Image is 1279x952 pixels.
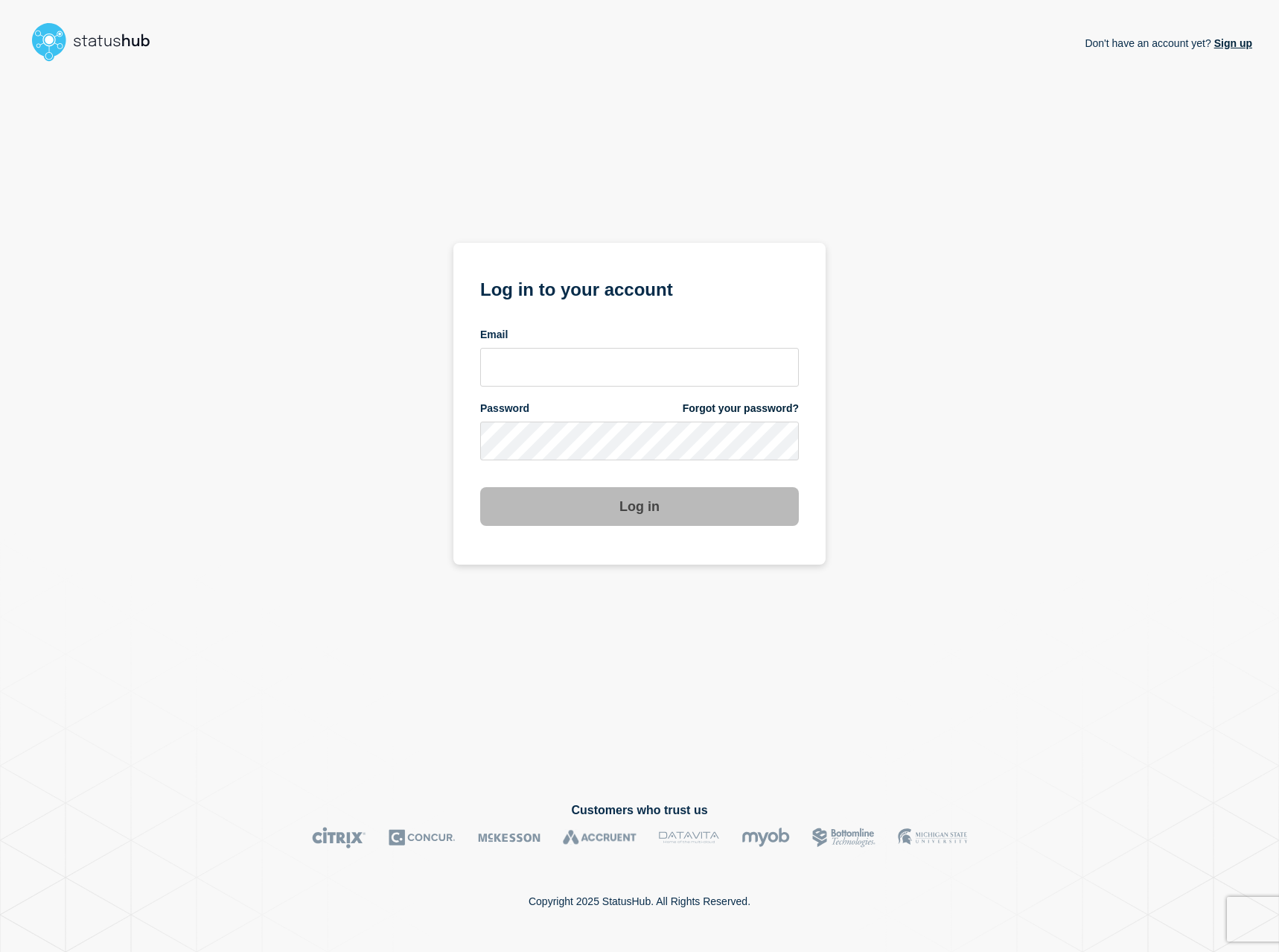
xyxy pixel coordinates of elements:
[1085,25,1252,61] p: Don't have an account yet?
[659,827,719,848] img: DataVita logo
[480,348,799,387] input: email input
[27,18,168,66] img: StatusHub logo
[812,827,875,848] img: Bottomline logo
[741,827,790,848] img: myob logo
[312,827,366,848] img: Citrix logo
[27,804,1252,817] h2: Customers who trust us
[480,422,799,460] input: password input
[529,895,750,907] p: Copyright 2025 StatusHub. All Rights Reserved.
[480,402,529,416] span: Password
[1211,37,1252,49] a: Sign up
[389,827,456,848] img: Concur logo
[898,827,967,848] img: MSU logo
[480,328,508,342] span: Email
[683,402,799,416] a: Forgot your password?
[563,827,637,848] img: Accruent logo
[478,827,540,848] img: McKesson logo
[480,274,799,302] h1: Log in to your account
[480,487,799,526] button: Log in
